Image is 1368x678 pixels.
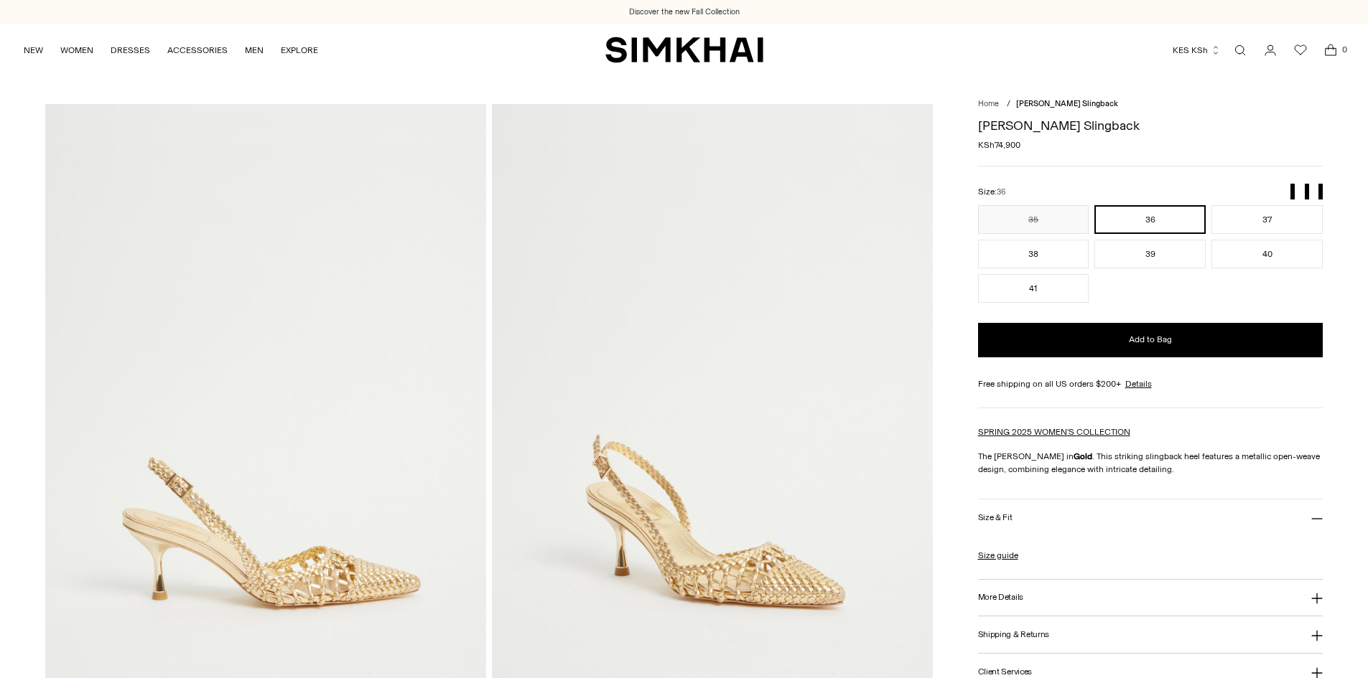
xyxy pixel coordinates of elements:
[1211,240,1323,268] button: 40
[1094,205,1206,234] button: 36
[245,34,264,66] a: MEN
[978,99,999,108] a: Home
[1173,34,1221,66] button: KES KSh
[978,185,1005,199] label: Size:
[1256,36,1285,65] a: Go to the account page
[1338,43,1351,56] span: 0
[978,119,1323,132] h1: [PERSON_NAME] Slingback
[1286,36,1315,65] a: Wishlist
[978,98,1323,110] nav: breadcrumbs
[978,274,1089,303] button: 41
[1125,377,1152,390] a: Details
[978,593,1023,602] h3: More Details
[1129,334,1172,346] span: Add to Bag
[24,34,43,66] a: NEW
[1074,451,1092,461] strong: Gold
[978,549,1018,562] a: Size guide
[978,499,1323,536] button: Size & Fit
[167,34,228,66] a: ACCESSORIES
[978,630,1050,639] h3: Shipping & Returns
[111,34,150,66] a: DRESSES
[978,205,1089,234] button: 35
[978,377,1323,390] div: Free shipping on all US orders $200+
[978,667,1033,677] h3: Client Services
[281,34,318,66] a: EXPLORE
[1016,99,1118,108] span: [PERSON_NAME] Slingback
[1094,240,1206,268] button: 39
[978,323,1323,357] button: Add to Bag
[978,240,1089,268] button: 38
[1226,36,1255,65] a: Open search modal
[629,6,740,18] a: Discover the new Fall Collection
[978,427,1130,437] a: SPRING 2025 WOMEN'S COLLECTION
[978,513,1013,522] h3: Size & Fit
[978,616,1323,653] button: Shipping & Returns
[1211,205,1323,234] button: 37
[1316,36,1345,65] a: Open cart modal
[1007,98,1010,110] div: /
[978,450,1323,476] p: The [PERSON_NAME] in . This striking slingback heel features a metallic open-weave design, combin...
[978,580,1323,616] button: More Details
[605,36,763,64] a: SIMKHAI
[978,138,1020,151] span: KSh74,900
[60,34,93,66] a: WOMEN
[997,187,1005,197] span: 36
